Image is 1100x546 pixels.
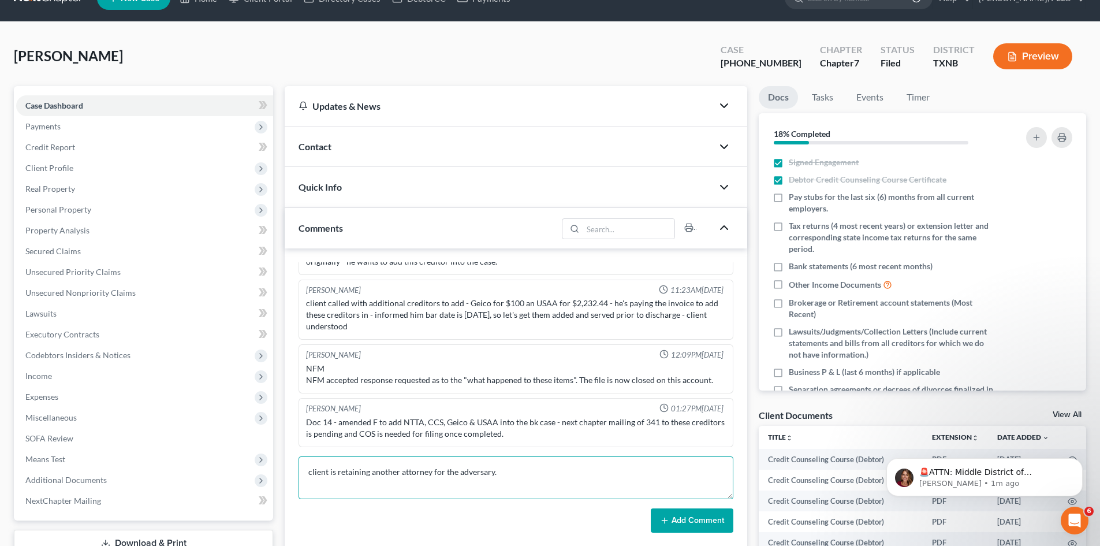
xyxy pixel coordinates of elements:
[786,434,793,441] i: unfold_more
[16,220,273,241] a: Property Analysis
[759,409,833,421] div: Client Documents
[306,298,726,332] div: client called with additional creditors to add - Geico for $100 an USAA for $2,232.44 - he's payi...
[306,403,361,414] div: [PERSON_NAME]
[671,403,724,414] span: 01:27PM[DATE]
[25,288,136,298] span: Unsecured Nonpriority Claims
[25,329,99,339] span: Executory Contracts
[583,219,675,239] input: Search...
[306,417,726,440] div: Doc 14 - amended F to add NTTA, CCS, Geico & USAA into the bk case - next chapter mailing of 341 ...
[820,57,862,70] div: Chapter
[932,433,979,441] a: Extensionunfold_more
[993,43,1072,69] button: Preview
[721,57,801,70] div: [PHONE_NUMBER]
[16,491,273,511] a: NextChapter Mailing
[759,449,923,470] td: Credit Counseling Course (Debtor)
[847,86,893,109] a: Events
[306,350,361,361] div: [PERSON_NAME]
[25,433,73,443] span: SOFA Review
[789,261,933,272] span: Bank statements (6 most recent months)
[997,433,1049,441] a: Date Added expand_more
[25,142,75,152] span: Credit Report
[25,246,81,256] span: Secured Claims
[16,303,273,324] a: Lawsuits
[1061,507,1088,534] iframe: Intercom live chat
[25,101,83,110] span: Case Dashboard
[299,100,699,112] div: Updates & News
[16,324,273,345] a: Executory Contracts
[1053,411,1082,419] a: View All
[759,470,923,491] td: Credit Counseling Course (Debtor)
[933,43,975,57] div: District
[25,163,73,173] span: Client Profile
[803,86,842,109] a: Tasks
[25,121,61,131] span: Payments
[789,366,940,378] span: Business P & L (last 6 months) if applicable
[1084,507,1094,516] span: 6
[789,157,859,168] span: Signed Engagement
[933,57,975,70] div: TXNB
[25,496,101,506] span: NextChapter Mailing
[789,220,994,255] span: Tax returns (4 most recent years) or extension letter and corresponding state income tax returns ...
[25,309,57,318] span: Lawsuits
[16,283,273,303] a: Unsecured Nonpriority Claims
[25,475,107,485] span: Additional Documents
[25,454,65,464] span: Means Test
[25,205,91,214] span: Personal Property
[869,434,1100,515] iframe: Intercom notifications message
[306,363,726,386] div: NFM NFM accepted response requested as to the "what happened to these items". The file is now clo...
[789,191,994,214] span: Pay stubs for the last six (6) months from all current employers.
[923,511,988,532] td: PDF
[789,279,881,291] span: Other Income Documents
[789,384,994,407] span: Separation agreements or decrees of divorces finalized in the past 2 years
[16,262,273,283] a: Unsecured Priority Claims
[789,174,946,185] span: Debtor Credit Counseling Course Certificate
[16,428,273,449] a: SOFA Review
[768,433,793,441] a: Titleunfold_more
[25,413,77,422] span: Miscellaneous
[820,43,862,57] div: Chapter
[789,326,994,361] span: Lawsuits/Judgments/Collection Letters (Include current statements and bills from all creditors fo...
[881,43,915,57] div: Status
[25,267,121,277] span: Unsecured Priority Claims
[25,392,58,402] span: Expenses
[306,285,361,296] div: [PERSON_NAME]
[25,350,130,360] span: Codebtors Insiders & Notices
[25,371,52,381] span: Income
[16,241,273,262] a: Secured Claims
[897,86,939,109] a: Timer
[651,508,733,533] button: Add Comment
[670,285,724,296] span: 11:23AM[DATE]
[299,181,342,192] span: Quick Info
[25,225,90,235] span: Property Analysis
[16,95,273,116] a: Case Dashboard
[759,491,923,511] td: Credit Counseling Course (Debtor)
[25,184,75,194] span: Real Property
[854,57,859,68] span: 7
[988,511,1058,532] td: [DATE]
[881,57,915,70] div: Filed
[14,47,123,64] span: [PERSON_NAME]
[759,511,923,532] td: Credit Counseling Course (Debtor)
[721,43,801,57] div: Case
[16,137,273,158] a: Credit Report
[774,129,830,139] strong: 18% Completed
[299,141,331,152] span: Contact
[671,350,724,361] span: 12:09PM[DATE]
[759,86,798,109] a: Docs
[789,297,994,320] span: Brokerage or Retirement account statements (Most Recent)
[299,222,343,233] span: Comments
